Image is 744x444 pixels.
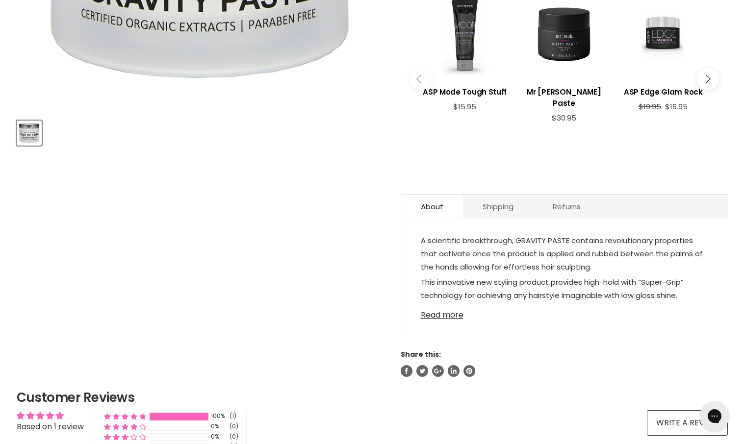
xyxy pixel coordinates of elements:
a: Read more [421,305,708,320]
div: 100% [211,412,227,420]
a: View product:Mr Muk Gritty Paste [519,79,609,114]
a: View product:ASP Mode Tough Stuff [420,79,510,102]
a: Shipping [463,195,533,219]
span: $19.95 [639,101,661,112]
h3: ASP Mode Tough Stuff [420,86,510,98]
p: This innovative new styling product provides high-hold with “Super-Grip” technology for achieving... [421,275,708,317]
a: About [401,195,463,219]
div: (1) [230,412,236,420]
h2: Customer Reviews [17,389,728,406]
div: Product thumbnails [15,118,385,146]
span: $16.95 [665,101,688,112]
a: View product:ASP Edge Glam Rock [618,79,708,102]
div: 100% (1) reviews with 5 star rating [104,412,146,420]
a: Write a review [647,410,728,436]
span: $30.95 [552,113,576,123]
img: Hanz De Fuko Gravity Paste [18,122,41,145]
a: Based on 1 review [17,421,84,432]
a: Returns [533,195,600,219]
aside: Share this: [401,350,728,376]
h3: Mr [PERSON_NAME] Paste [519,86,609,109]
button: Hanz De Fuko Gravity Paste [17,121,42,146]
h3: ASP Edge Glam Rock [618,86,708,98]
span: $15.95 [453,101,476,112]
div: Average rating is 5.00 stars [17,410,84,421]
p: A scientific breakthrough, GRAVITY PASTE contains revolutionary properties that activate once the... [421,234,708,275]
span: Share this: [401,349,441,359]
div: Available in 56g. [421,234,708,305]
iframe: Gorgias live chat messenger [695,398,734,434]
